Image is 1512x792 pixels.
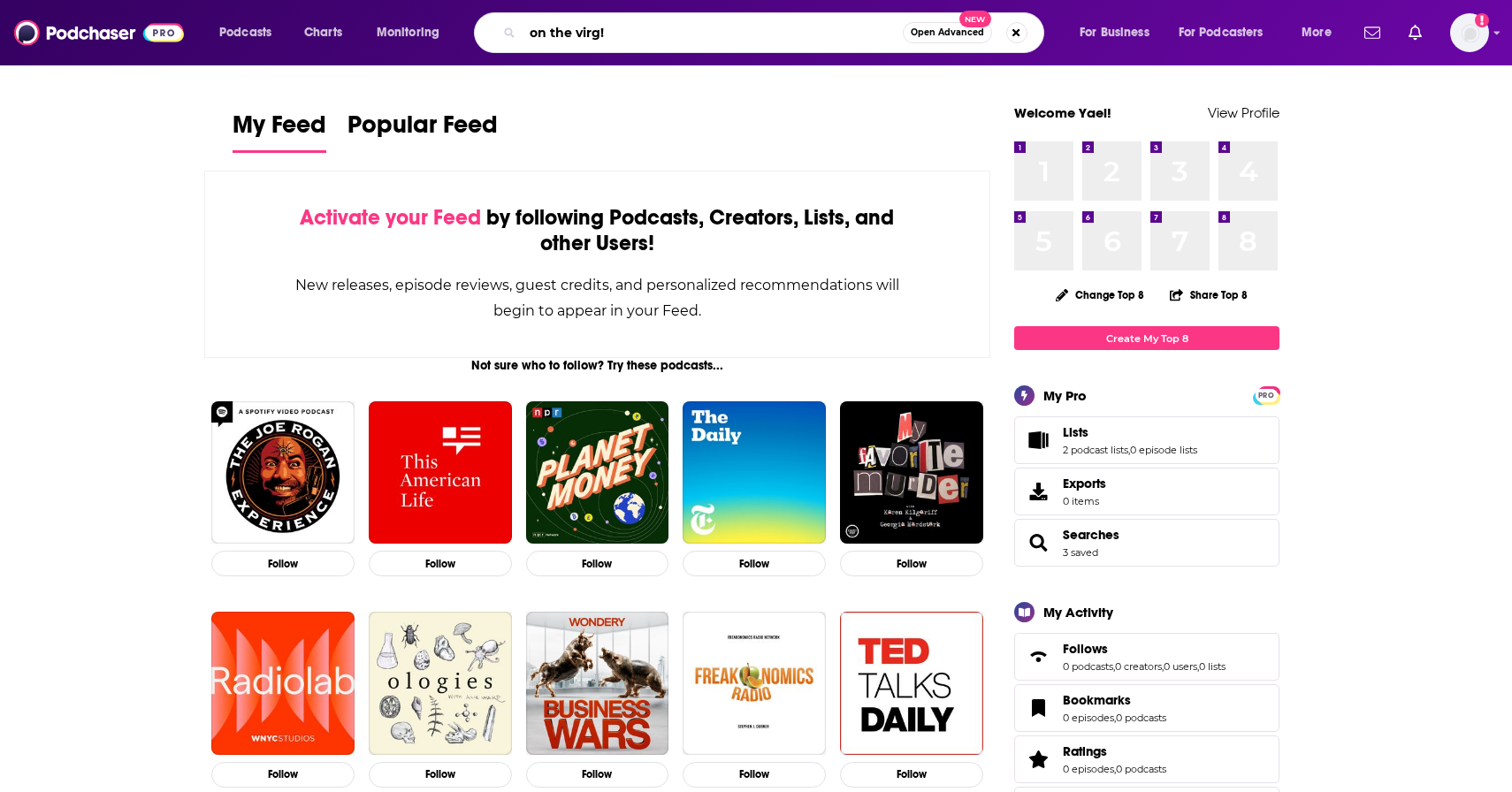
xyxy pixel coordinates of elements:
span: Monitoring [377,20,439,45]
img: Radiolab [211,612,355,755]
a: Follows [1063,641,1226,657]
a: My Favorite Murder with Karen Kilgariff and Georgia Hardstark [840,401,983,544]
button: Follow [211,551,355,576]
div: Search podcasts, credits, & more... [491,12,1061,53]
span: Charts [304,20,342,45]
span: PRO [1256,389,1277,402]
a: 2 podcast lists [1063,444,1128,456]
span: Logged in as yaelbt [1450,13,1489,52]
a: Bookmarks [1063,692,1166,708]
span: Searches [1014,519,1279,567]
a: Ratings [1020,747,1056,772]
span: New [959,11,991,27]
img: This American Life [369,401,512,544]
span: Bookmarks [1063,692,1131,708]
a: Searches [1063,527,1119,543]
button: open menu [1289,19,1354,47]
span: Follows [1014,633,1279,681]
div: New releases, episode reviews, guest credits, and personalized recommendations will begin to appe... [294,272,901,324]
a: Follows [1020,644,1056,669]
a: Exports [1014,468,1279,515]
button: Change Top 8 [1045,284,1155,306]
a: Welcome Yael! [1014,104,1111,121]
svg: Add a profile image [1475,13,1489,27]
button: Show profile menu [1450,13,1489,52]
button: Share Top 8 [1169,278,1249,312]
button: Follow [369,551,512,576]
button: Open AdvancedNew [903,22,992,43]
a: 0 users [1164,660,1197,673]
button: Follow [369,762,512,788]
span: Exports [1020,479,1056,504]
img: User Profile [1450,13,1489,52]
span: My Feed [233,110,326,150]
button: open menu [1067,19,1172,47]
a: Lists [1020,428,1056,453]
img: Ologies with Alie Ward [369,612,512,755]
a: Searches [1020,530,1056,555]
span: Follows [1063,641,1108,657]
a: 0 episodes [1063,712,1114,724]
a: 0 creators [1115,660,1162,673]
span: , [1114,763,1116,775]
button: Follow [840,551,983,576]
a: 0 podcasts [1063,660,1113,673]
button: Follow [526,551,669,576]
img: The Daily [683,401,826,544]
span: For Podcasters [1179,20,1264,45]
a: Lists [1063,424,1197,440]
span: For Business [1080,20,1149,45]
div: Not sure who to follow? Try these podcasts... [204,358,990,373]
span: Exports [1063,476,1106,491]
button: open menu [1167,19,1289,47]
a: Ratings [1063,743,1166,759]
button: Follow [211,762,355,788]
span: Activate your Feed [300,204,481,231]
button: Follow [526,762,669,788]
button: Follow [840,762,983,788]
a: Show notifications dropdown [1357,18,1387,48]
span: , [1114,712,1116,724]
span: Podcasts [219,20,271,45]
button: open menu [364,19,462,47]
span: 0 items [1063,495,1106,507]
span: Bookmarks [1014,684,1279,732]
a: Bookmarks [1020,696,1056,720]
div: My Activity [1043,604,1113,621]
span: Lists [1014,416,1279,464]
div: by following Podcasts, Creators, Lists, and other Users! [294,205,901,256]
span: More [1302,20,1332,45]
img: TED Talks Daily [840,612,983,755]
button: Follow [683,762,826,788]
input: Search podcasts, credits, & more... [523,19,903,47]
a: 3 saved [1063,546,1098,559]
a: PRO [1256,388,1277,401]
span: Ratings [1063,743,1107,759]
span: , [1128,444,1130,456]
img: Podchaser - Follow, Share and Rate Podcasts [14,16,184,49]
span: Lists [1063,424,1088,440]
a: 0 episodes [1063,763,1114,775]
a: Create My Top 8 [1014,326,1279,350]
span: Open Advanced [911,28,984,37]
img: Freakonomics Radio [683,612,826,755]
a: Show notifications dropdown [1401,18,1429,48]
span: , [1113,660,1115,673]
img: Planet Money [526,401,669,544]
span: , [1197,660,1199,673]
img: Business Wars [526,612,669,755]
a: 0 podcasts [1116,712,1166,724]
a: View Profile [1208,104,1279,121]
span: , [1162,660,1164,673]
